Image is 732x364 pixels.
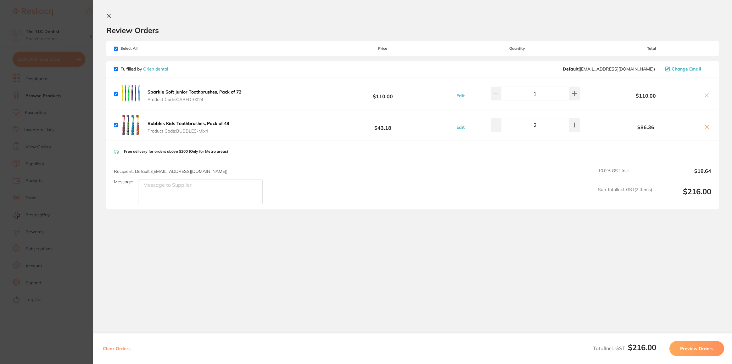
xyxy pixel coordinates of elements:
[563,66,578,72] b: Default
[120,82,141,105] img: N251dTRsdA
[114,179,133,185] label: Message:
[143,66,168,72] a: Orien dental
[455,93,467,99] button: Edit
[592,124,700,130] b: $86.36
[146,121,231,134] button: Bubbles Kids Toothbrushes, Pack of 48 Product Code:BUBBLES-Mix4
[563,66,655,71] span: sales@orien.com.au
[148,128,229,134] span: Product Code: BUBBLES-Mix4
[114,168,227,174] span: Recipient: Default ( [EMAIL_ADDRESS][DOMAIN_NAME] )
[146,89,243,102] button: Sparkle Soft Junior Toothbrushes, Pack of 72 Product Code:CARED-0024
[592,93,700,99] b: $110.00
[120,66,168,71] p: Fulfilled by
[323,46,443,51] span: Price
[323,88,443,100] b: $110.00
[148,97,241,102] span: Product Code: CARED-0024
[628,343,656,352] b: $216.00
[598,168,652,182] span: 10.0 % GST Incl.
[106,26,719,35] h2: Review Orders
[101,341,132,356] button: Clear Orders
[124,149,228,154] p: Free delivery for orders above $300 (Only for Metro areas)
[120,115,141,135] img: b3U3NHV4Mw
[455,124,467,130] button: Edit
[593,345,656,351] span: Total Incl. GST
[442,46,592,51] span: Quantity
[657,168,711,182] output: $19.64
[323,119,443,131] b: $43.18
[598,187,652,204] span: Sub Total Incl. GST ( 2 Items)
[114,46,177,51] span: Select All
[672,66,701,71] span: Change Email
[669,341,724,356] button: Preview Orders
[657,187,711,204] output: $216.00
[148,89,241,95] b: Sparkle Soft Junior Toothbrushes, Pack of 72
[148,121,229,126] b: Bubbles Kids Toothbrushes, Pack of 48
[592,46,711,51] span: Total
[663,66,711,72] button: Change Email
